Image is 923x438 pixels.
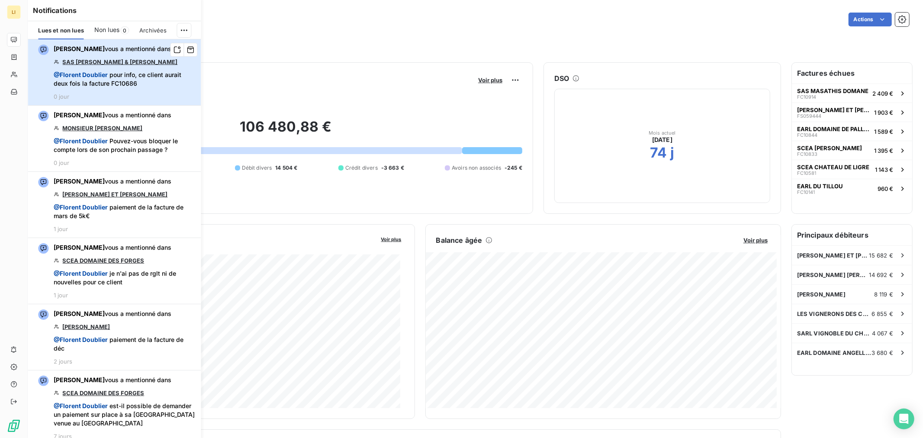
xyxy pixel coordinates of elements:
[54,376,171,384] span: vous a mentionné dans
[54,335,196,353] span: paiement de la facture de déc
[878,185,893,192] span: 960 €
[49,245,375,254] span: Chiffre d'affaires mensuel
[54,225,68,232] span: 1 jour
[797,183,843,190] span: EARL DU TILLOU
[797,252,869,259] span: [PERSON_NAME] ET [PERSON_NAME]
[62,191,167,198] a: [PERSON_NAME] ET [PERSON_NAME]
[379,235,404,243] button: Voir plus
[869,252,893,259] span: 15 682 €
[62,125,142,132] a: MONSIEUR [PERSON_NAME]
[54,309,171,318] span: vous a mentionné dans
[33,5,196,16] h6: Notifications
[62,58,177,65] a: SAS [PERSON_NAME] & [PERSON_NAME]
[49,118,522,144] h2: 106 480,88 €
[797,349,872,356] span: EARL DOMAINE ANGELLIAUME
[54,402,196,428] span: est-il possible de demander un paiement sur place à sa [GEOGRAPHIC_DATA] venue au [GEOGRAPHIC_DATA]
[741,236,770,244] button: Voir plus
[62,390,144,396] a: SCEA DOMAINE DES FORGES
[649,130,676,135] span: Mois actuel
[62,257,144,264] a: SCEA DOMAINE DES FORGES
[139,27,167,34] span: Archivées
[452,164,501,172] span: Avoirs non associés
[797,291,846,298] span: [PERSON_NAME]
[797,310,872,317] span: LES VIGNERONS DES COTEAUX ROMANAIS
[28,238,201,304] button: [PERSON_NAME]vous a mentionné dansSCEA DOMAINE DES FORGES @Florent Doublier je n'ai pas de rglt n...
[671,144,675,161] h2: j
[797,87,868,94] span: SAS MASATHIS DOMANE
[54,177,171,186] span: vous a mentionné dans
[54,45,171,53] span: vous a mentionné dans
[797,145,862,151] span: SCEA [PERSON_NAME]
[28,304,201,370] button: [PERSON_NAME]vous a mentionné dans[PERSON_NAME] @Florent Doublier paiement de la facture de déc2 ...
[554,73,569,84] h6: DSO
[650,144,667,161] h2: 74
[54,358,72,365] span: 2 jours
[792,122,912,141] button: EARL DOMAINE DE PALLUSFC108441 589 €
[797,271,869,278] span: [PERSON_NAME] [PERSON_NAME]
[849,13,892,26] button: Actions
[797,164,869,171] span: SCEA CHATEAU DE LIGRE
[54,137,196,154] span: Pouvez-vous bloquer le compte lors de son prochain passage ?
[797,94,816,100] span: FC10914
[652,135,672,144] span: [DATE]
[874,109,893,116] span: 1 903 €
[94,26,119,34] span: Non lues
[792,179,912,198] button: EARL DU TILLOUFC10141960 €
[792,160,912,179] button: SCEA CHATEAU DE LIGREFC105811 143 €
[54,292,68,299] span: 1 jour
[797,113,821,119] span: FS059444
[797,330,872,337] span: SARL VIGNOBLE DU CHATEAU COUDRAY MONTPENSIER
[872,349,893,356] span: 3 680 €
[38,27,84,34] span: Lues et non lues
[345,164,378,172] span: Crédit divers
[54,71,108,78] span: @ Florent Doublier
[54,71,196,88] span: pour info, ce client aurait deux fois la facture FC10686
[872,310,893,317] span: 6 855 €
[797,151,817,157] span: FC10833
[54,402,108,409] span: @ Florent Doublier
[54,270,108,277] span: @ Florent Doublier
[54,310,105,317] span: [PERSON_NAME]
[381,236,402,242] span: Voir plus
[54,203,108,211] span: @ Florent Doublier
[792,141,912,160] button: SCEA [PERSON_NAME]FC108331 395 €
[120,26,129,34] span: 0
[7,419,21,433] img: Logo LeanPay
[505,164,522,172] span: -245 €
[242,164,272,172] span: Débit divers
[872,90,893,97] span: 2 409 €
[54,376,105,383] span: [PERSON_NAME]
[797,171,816,176] span: FC10581
[54,111,105,119] span: [PERSON_NAME]
[797,190,815,195] span: FC10141
[54,93,69,100] span: 0 jour
[874,147,893,154] span: 1 395 €
[54,203,196,220] span: paiement de la facture de mars de 5k€
[874,128,893,135] span: 1 589 €
[797,126,871,132] span: EARL DOMAINE DE PALLUS
[875,166,893,173] span: 1 143 €
[28,172,201,238] button: [PERSON_NAME]vous a mentionné dans[PERSON_NAME] ET [PERSON_NAME] @Florent Doublier paiement de la...
[792,225,912,245] h6: Principaux débiteurs
[743,237,768,244] span: Voir plus
[792,63,912,84] h6: Factures échues
[54,137,108,145] span: @ Florent Doublier
[436,235,482,245] h6: Balance âgée
[797,132,817,138] span: FC10844
[54,45,105,52] span: [PERSON_NAME]
[874,291,893,298] span: 8 119 €
[797,106,871,113] span: [PERSON_NAME] ET [PERSON_NAME]
[869,271,893,278] span: 14 692 €
[28,106,201,172] button: [PERSON_NAME]vous a mentionné dansMONSIEUR [PERSON_NAME] @Florent Doublier Pouvez-vous bloquer le...
[872,330,893,337] span: 4 067 €
[62,323,110,330] a: [PERSON_NAME]
[54,244,105,251] span: [PERSON_NAME]
[478,77,502,84] span: Voir plus
[54,111,171,119] span: vous a mentionné dans
[54,177,105,185] span: [PERSON_NAME]
[54,243,171,252] span: vous a mentionné dans
[7,5,21,19] div: LI
[275,164,297,172] span: 14 504 €
[792,103,912,122] button: [PERSON_NAME] ET [PERSON_NAME]FS0594441 903 €
[381,164,404,172] span: -3 663 €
